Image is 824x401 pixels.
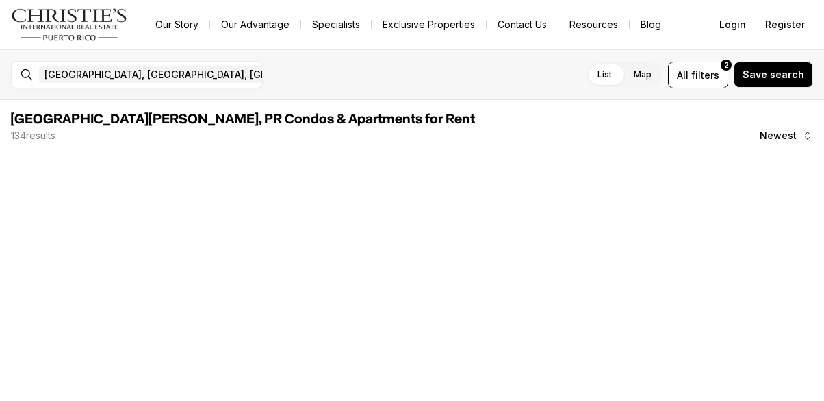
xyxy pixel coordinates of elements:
button: Register [757,11,813,38]
button: Save search [734,62,813,88]
span: [GEOGRAPHIC_DATA], [GEOGRAPHIC_DATA], [GEOGRAPHIC_DATA] [44,69,347,80]
a: Specialists [301,15,371,34]
span: All [677,68,688,82]
a: Our Advantage [210,15,300,34]
p: 134 results [11,130,55,141]
label: List [587,62,623,87]
button: Contact Us [487,15,558,34]
span: filters [691,68,719,82]
span: Register [765,19,805,30]
button: Allfilters2 [668,62,728,88]
span: [GEOGRAPHIC_DATA][PERSON_NAME], PR Condos & Apartments for Rent [11,112,475,126]
a: Exclusive Properties [372,15,486,34]
span: Save search [743,69,804,80]
a: Resources [558,15,629,34]
span: Newest [760,130,797,141]
span: Login [719,19,746,30]
button: Login [711,11,754,38]
button: Newest [751,122,821,149]
span: 2 [724,60,729,71]
a: Blog [630,15,672,34]
a: Our Story [144,15,209,34]
img: logo [11,8,128,41]
label: Map [623,62,662,87]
